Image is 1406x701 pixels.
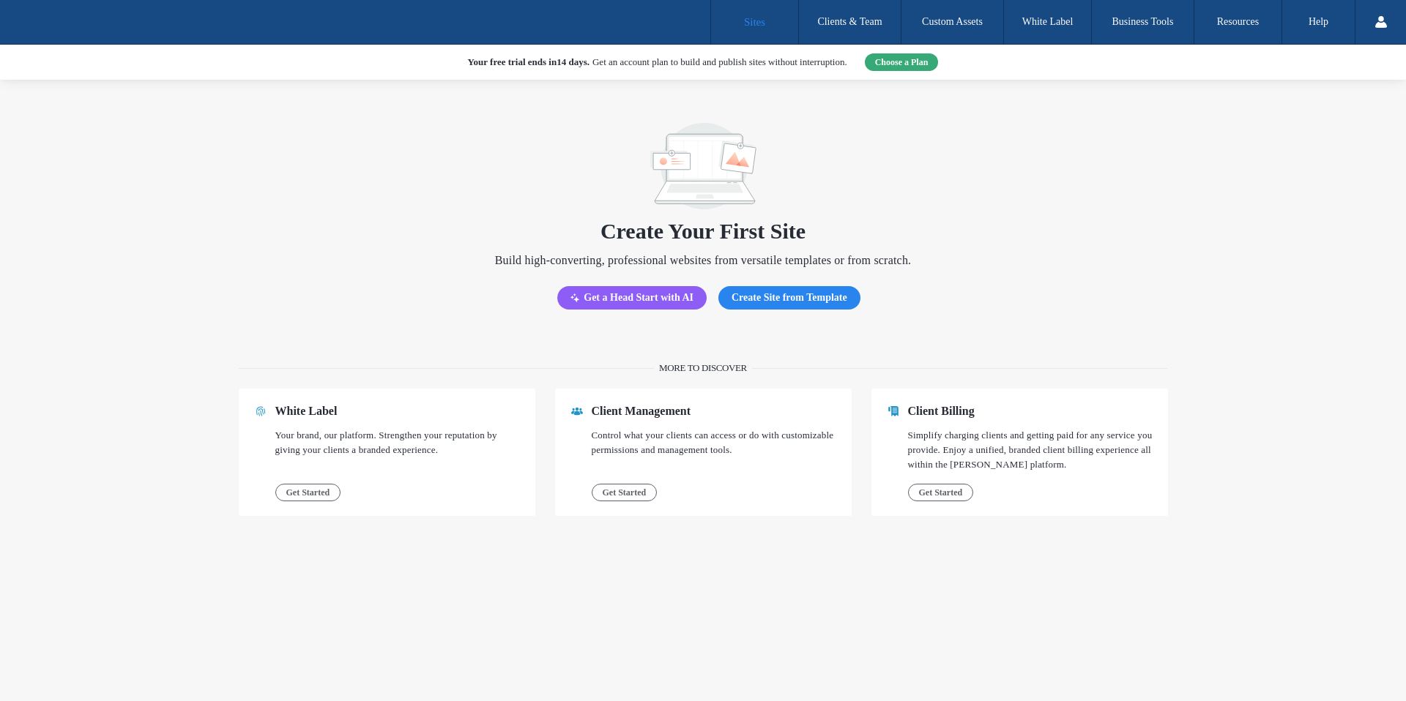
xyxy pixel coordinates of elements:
span: Build high-converting, professional websites from versatile templates or from scratch. [495,253,912,286]
span: Client Billing [908,405,975,417]
span: Client Management [592,405,691,417]
label: White Label [1022,16,1074,28]
b: Your free trial ends in . [468,56,589,67]
label: Custom Assets [922,16,983,28]
label: Sites [744,16,765,29]
span: White Label [275,405,338,417]
span: Get an account plan to build and publish sites without interruption. [592,56,847,67]
button: Get Started [275,484,341,501]
span: Your brand, our platform. Strengthen your reputation by giving your clients a branded experience. [275,428,521,472]
label: Business Tools [1112,16,1174,28]
button: Get Started [592,484,658,501]
b: 14 days [557,56,587,67]
button: Get a Head Start with AI [557,286,707,310]
span: More to discover [659,361,747,375]
button: Get Started [908,484,974,501]
label: Clients & Team [817,16,882,28]
label: Help [1309,16,1328,28]
button: Choose a Plan [865,53,939,71]
span: Control what your clients can access or do with customizable permissions and management tools. [592,428,837,472]
button: Create Site from Template [718,286,860,310]
label: Resources [1217,16,1260,28]
span: Simplify charging clients and getting paid for any service you provide. Enjoy a unified, branded ... [908,428,1153,472]
span: Create Your First Site [600,209,806,253]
